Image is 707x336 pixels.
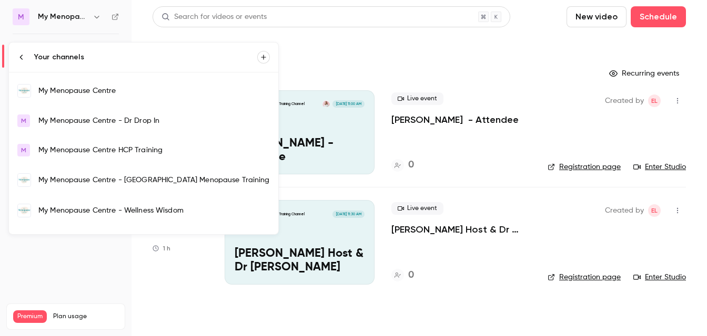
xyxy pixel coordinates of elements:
[21,116,26,125] span: M
[38,145,270,155] div: My Menopause Centre HCP Training
[18,85,31,97] img: My Menopause Centre
[18,174,31,186] img: My Menopause Centre - Indonesia Menopause Training
[21,145,26,155] span: M
[38,115,270,126] div: My Menopause Centre - Dr Drop In
[38,175,270,185] div: My Menopause Centre - [GEOGRAPHIC_DATA] Menopause Training
[18,204,31,217] img: My Menopause Centre - Wellness Wisdom
[38,205,270,216] div: My Menopause Centre - Wellness Wisdom
[34,52,257,62] div: Your channels
[38,86,270,96] div: My Menopause Centre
